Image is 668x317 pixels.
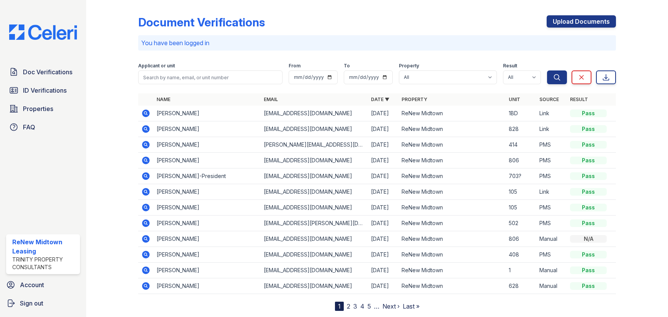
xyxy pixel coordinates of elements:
[368,263,399,278] td: [DATE]
[399,231,506,247] td: ReNew Midtown
[261,216,368,231] td: [EMAIL_ADDRESS][PERSON_NAME][DOMAIN_NAME]
[570,251,607,258] div: Pass
[23,67,72,77] span: Doc Verifications
[399,121,506,137] td: ReNew Midtown
[570,141,607,149] div: Pass
[368,184,399,200] td: [DATE]
[154,184,261,200] td: [PERSON_NAME]
[154,263,261,278] td: [PERSON_NAME]
[536,263,567,278] td: Manual
[536,106,567,121] td: Link
[353,302,357,310] a: 3
[570,219,607,227] div: Pass
[399,200,506,216] td: ReNew Midtown
[536,168,567,184] td: PMS
[536,247,567,263] td: PMS
[261,278,368,294] td: [EMAIL_ADDRESS][DOMAIN_NAME]
[23,104,53,113] span: Properties
[264,96,278,102] a: Email
[261,184,368,200] td: [EMAIL_ADDRESS][DOMAIN_NAME]
[154,137,261,153] td: [PERSON_NAME]
[335,302,344,311] div: 1
[3,277,83,292] a: Account
[154,106,261,121] td: [PERSON_NAME]
[399,137,506,153] td: ReNew Midtown
[399,216,506,231] td: ReNew Midtown
[368,137,399,153] td: [DATE]
[506,137,536,153] td: 414
[368,200,399,216] td: [DATE]
[6,119,80,135] a: FAQ
[547,15,616,28] a: Upload Documents
[399,153,506,168] td: ReNew Midtown
[347,302,350,310] a: 2
[374,302,379,311] span: …
[536,184,567,200] td: Link
[399,168,506,184] td: ReNew Midtown
[368,216,399,231] td: [DATE]
[6,101,80,116] a: Properties
[570,188,607,196] div: Pass
[368,278,399,294] td: [DATE]
[570,266,607,274] div: Pass
[368,168,399,184] td: [DATE]
[399,184,506,200] td: ReNew Midtown
[141,38,613,47] p: You have been logged in
[261,121,368,137] td: [EMAIL_ADDRESS][DOMAIN_NAME]
[570,109,607,117] div: Pass
[261,247,368,263] td: [EMAIL_ADDRESS][DOMAIN_NAME]
[6,83,80,98] a: ID Verifications
[539,96,559,102] a: Source
[506,153,536,168] td: 806
[138,63,175,69] label: Applicant or unit
[536,200,567,216] td: PMS
[154,216,261,231] td: [PERSON_NAME]
[344,63,350,69] label: To
[506,263,536,278] td: 1
[403,302,420,310] a: Last »
[402,96,427,102] a: Property
[261,168,368,184] td: [EMAIL_ADDRESS][DOMAIN_NAME]
[154,247,261,263] td: [PERSON_NAME]
[506,216,536,231] td: 502
[570,125,607,133] div: Pass
[368,231,399,247] td: [DATE]
[3,25,83,40] img: CE_Logo_Blue-a8612792a0a2168367f1c8372b55b34899dd931a85d93a1a3d3e32e68fde9ad4.png
[506,184,536,200] td: 105
[154,200,261,216] td: [PERSON_NAME]
[506,247,536,263] td: 408
[12,237,77,256] div: ReNew Midtown Leasing
[536,231,567,247] td: Manual
[536,153,567,168] td: PMS
[570,96,588,102] a: Result
[570,235,607,243] div: N/A
[368,247,399,263] td: [DATE]
[368,106,399,121] td: [DATE]
[138,70,283,84] input: Search by name, email, or unit number
[261,231,368,247] td: [EMAIL_ADDRESS][DOMAIN_NAME]
[536,216,567,231] td: PMS
[261,200,368,216] td: [EMAIL_ADDRESS][DOMAIN_NAME]
[570,172,607,180] div: Pass
[20,280,44,289] span: Account
[154,278,261,294] td: [PERSON_NAME]
[536,137,567,153] td: PMS
[23,86,67,95] span: ID Verifications
[506,106,536,121] td: 1BD
[399,106,506,121] td: ReNew Midtown
[368,121,399,137] td: [DATE]
[367,302,371,310] a: 5
[3,296,83,311] button: Sign out
[154,168,261,184] td: [PERSON_NAME]-President
[570,282,607,290] div: Pass
[509,96,520,102] a: Unit
[261,153,368,168] td: [EMAIL_ADDRESS][DOMAIN_NAME]
[23,123,35,132] span: FAQ
[360,302,364,310] a: 4
[138,15,265,29] div: Document Verifications
[399,278,506,294] td: ReNew Midtown
[399,247,506,263] td: ReNew Midtown
[261,137,368,153] td: [PERSON_NAME][EMAIL_ADDRESS][DOMAIN_NAME]
[154,153,261,168] td: [PERSON_NAME]
[536,278,567,294] td: Manual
